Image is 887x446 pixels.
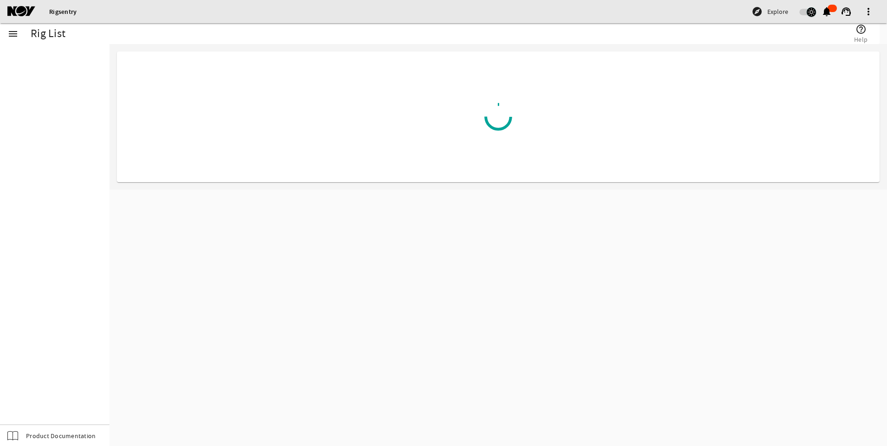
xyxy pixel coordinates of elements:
span: Help [854,35,868,44]
a: Rigsentry [49,7,77,16]
span: Product Documentation [26,431,96,440]
mat-icon: menu [7,28,19,39]
mat-icon: help_outline [855,24,867,35]
button: more_vert [857,0,880,23]
mat-icon: notifications [821,6,832,17]
span: Explore [767,7,788,16]
mat-icon: support_agent [841,6,852,17]
mat-icon: explore [752,6,763,17]
button: Explore [748,4,792,19]
div: Rig List [31,29,65,38]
